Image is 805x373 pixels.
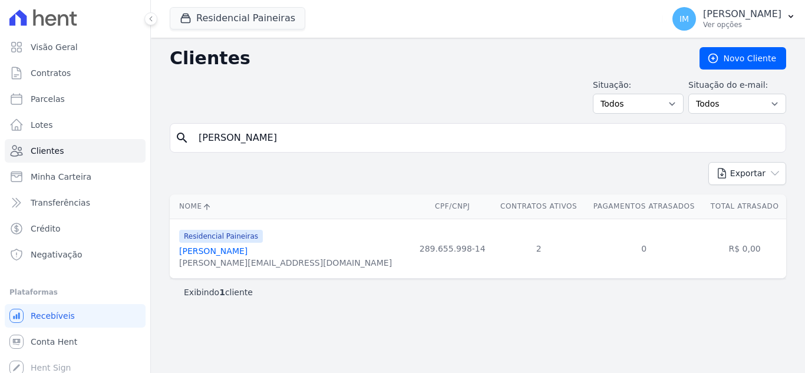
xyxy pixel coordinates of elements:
[5,330,146,354] a: Conta Hent
[31,310,75,322] span: Recebíveis
[663,2,805,35] button: IM [PERSON_NAME] Ver opções
[31,223,61,235] span: Crédito
[170,7,305,29] button: Residencial Paineiras
[688,79,786,91] label: Situação do e-mail:
[31,336,77,348] span: Conta Hent
[703,219,786,278] td: R$ 0,00
[703,8,781,20] p: [PERSON_NAME]
[493,219,585,278] td: 2
[219,288,225,297] b: 1
[179,246,248,256] a: [PERSON_NAME]
[192,126,781,150] input: Buscar por nome, CPF ou e-mail
[5,87,146,111] a: Parcelas
[5,243,146,266] a: Negativação
[700,47,786,70] a: Novo Cliente
[31,171,91,183] span: Minha Carteira
[412,194,493,219] th: CPF/CNPJ
[5,61,146,85] a: Contratos
[708,162,786,185] button: Exportar
[179,257,392,269] div: [PERSON_NAME][EMAIL_ADDRESS][DOMAIN_NAME]
[31,93,65,105] span: Parcelas
[179,230,263,243] span: Residencial Paineiras
[170,48,681,69] h2: Clientes
[31,197,90,209] span: Transferências
[5,165,146,189] a: Minha Carteira
[5,304,146,328] a: Recebíveis
[593,79,684,91] label: Situação:
[412,219,493,278] td: 289.655.998-14
[184,286,253,298] p: Exibindo cliente
[585,194,703,219] th: Pagamentos Atrasados
[493,194,585,219] th: Contratos Ativos
[31,67,71,79] span: Contratos
[5,35,146,59] a: Visão Geral
[9,285,141,299] div: Plataformas
[175,131,189,145] i: search
[703,194,786,219] th: Total Atrasado
[31,145,64,157] span: Clientes
[31,249,83,260] span: Negativação
[5,217,146,240] a: Crédito
[679,15,689,23] span: IM
[703,20,781,29] p: Ver opções
[5,113,146,137] a: Lotes
[5,139,146,163] a: Clientes
[31,41,78,53] span: Visão Geral
[5,191,146,214] a: Transferências
[585,219,703,278] td: 0
[31,119,53,131] span: Lotes
[170,194,412,219] th: Nome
